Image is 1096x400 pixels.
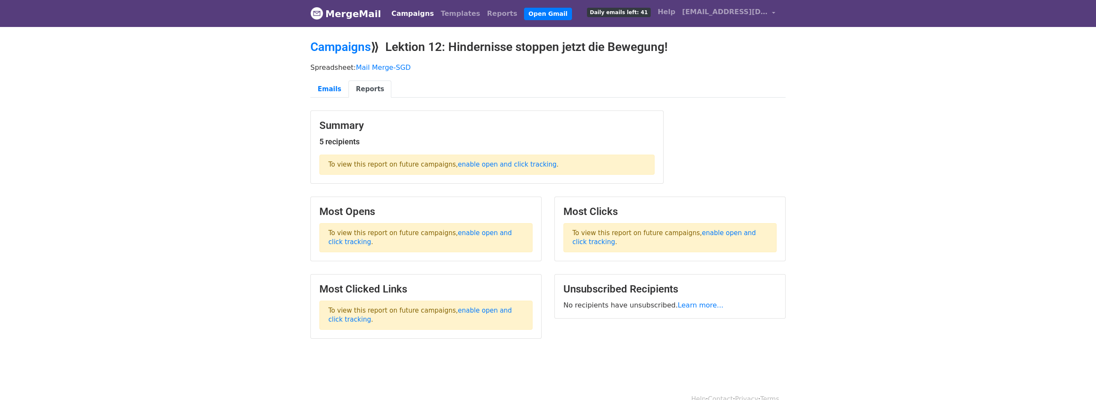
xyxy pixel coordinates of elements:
p: To view this report on future campaigns, . [319,223,533,252]
a: MergeMail [310,5,381,23]
a: enable open and click tracking [328,307,512,323]
a: Daily emails left: 41 [584,3,654,21]
a: enable open and click tracking [458,161,557,168]
a: enable open and click tracking [328,229,512,246]
h5: 5 recipients [319,137,655,146]
a: [EMAIL_ADDRESS][DOMAIN_NAME] [679,3,779,24]
p: Spreadsheet: [310,63,786,72]
a: Emails [310,81,348,98]
img: MergeMail logo [310,7,323,20]
a: Reports [348,81,391,98]
span: [EMAIL_ADDRESS][DOMAIN_NAME] [682,7,768,17]
a: Learn more... [678,301,724,309]
a: Templates [437,5,483,22]
a: Help [654,3,679,21]
a: Reports [484,5,521,22]
h3: Summary [319,119,655,132]
h3: Unsubscribed Recipients [563,283,777,296]
h3: Most Clicked Links [319,283,533,296]
a: Open Gmail [524,8,572,20]
a: Campaigns [310,40,371,54]
a: enable open and click tracking [572,229,756,246]
h3: Most Opens [319,206,533,218]
h2: ⟫ Lektion 12: Hindernisse stoppen jetzt die Bewegung! [310,40,786,54]
p: To view this report on future campaigns, . [319,301,533,330]
h3: Most Clicks [563,206,777,218]
p: To view this report on future campaigns, . [319,155,655,175]
p: No recipients have unsubscribed. [563,301,777,310]
a: Mail Merge-SGD [356,63,411,72]
p: To view this report on future campaigns, . [563,223,777,252]
span: Daily emails left: 41 [587,8,651,17]
a: Campaigns [388,5,437,22]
